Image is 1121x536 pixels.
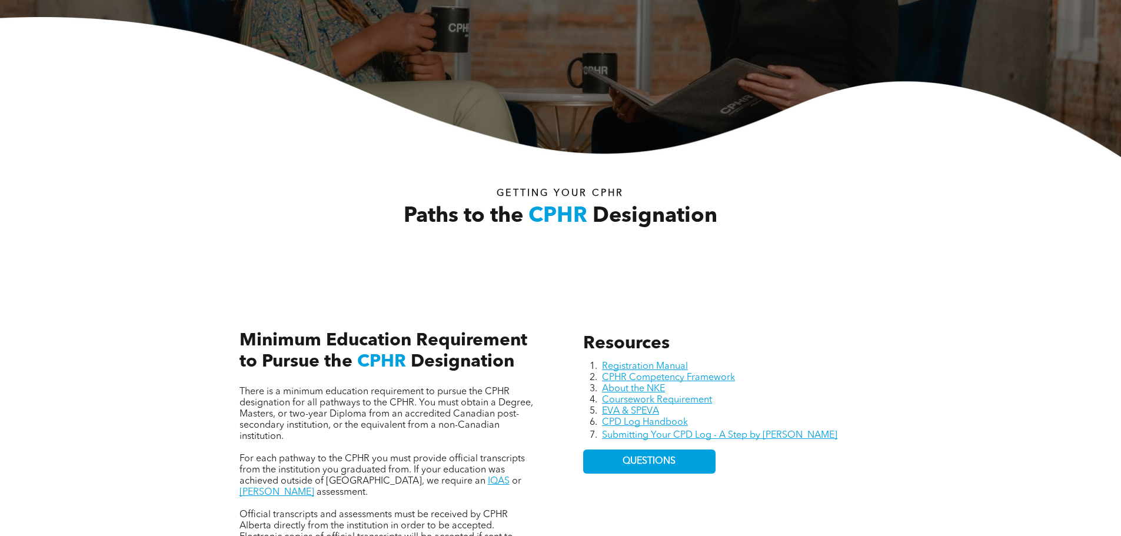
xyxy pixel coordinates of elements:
[583,335,670,352] span: Resources
[593,206,717,227] span: Designation
[404,206,523,227] span: Paths to the
[602,373,735,382] a: CPHR Competency Framework
[602,407,659,416] a: EVA & SPEVA
[602,431,837,440] a: Submitting Your CPD Log - A Step by [PERSON_NAME]
[602,395,712,405] a: Coursework Requirement
[623,456,676,467] span: QUESTIONS
[497,189,624,198] span: Getting your Cphr
[239,488,314,497] a: [PERSON_NAME]
[602,418,688,427] a: CPD Log Handbook
[411,353,514,371] span: Designation
[528,206,587,227] span: CPHR
[239,332,527,371] span: Minimum Education Requirement to Pursue the
[239,454,525,486] span: For each pathway to the CPHR you must provide official transcripts from the institution you gradu...
[317,488,368,497] span: assessment.
[488,477,510,486] a: IQAS
[583,450,716,474] a: QUESTIONS
[357,353,406,371] span: CPHR
[602,362,688,371] a: Registration Manual
[512,477,521,486] span: or
[239,387,533,441] span: There is a minimum education requirement to pursue the CPHR designation for all pathways to the C...
[602,384,665,394] a: About the NKE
